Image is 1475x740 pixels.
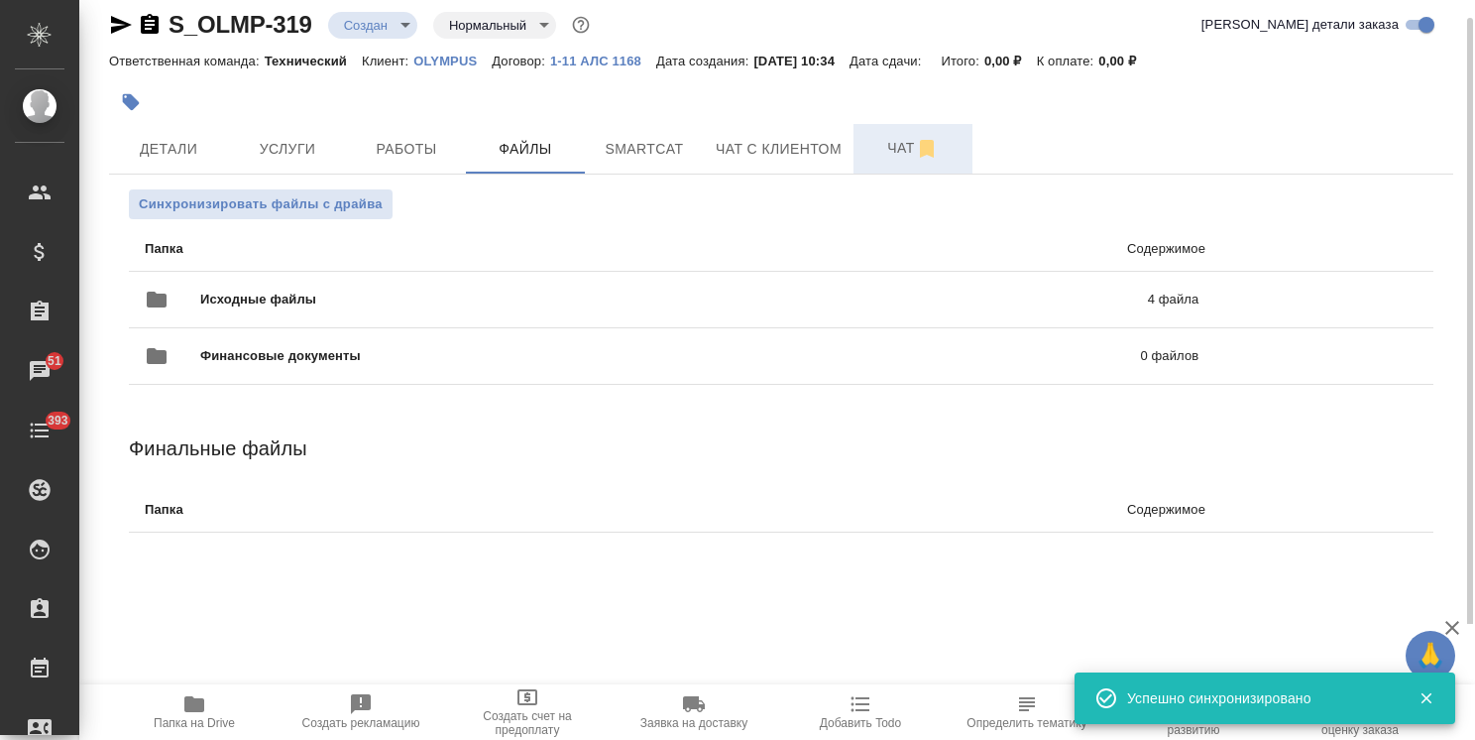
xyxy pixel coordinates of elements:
[1127,688,1389,708] div: Успешно синхронизировано
[129,189,393,219] button: Синхронизировать файлы с драйва
[732,290,1198,309] p: 4 файла
[984,54,1037,68] p: 0,00 ₽
[240,137,335,162] span: Услуги
[328,12,417,39] div: Создан
[550,54,656,68] p: 1-11 АЛС 1168
[1201,15,1399,35] span: [PERSON_NAME] детали заказа
[550,52,656,68] a: 1-11 АЛС 1168
[200,346,750,366] span: Финансовые документы
[413,54,492,68] p: OLYMPUS
[109,80,153,124] button: Добавить тэг
[129,437,307,459] span: Финальные файлы
[362,54,413,68] p: Клиент:
[1037,54,1099,68] p: К оплате:
[109,54,265,68] p: Ответственная команда:
[443,17,532,34] button: Нормальный
[655,239,1205,259] p: Содержимое
[915,137,939,161] svg: Отписаться
[265,54,362,68] p: Технический
[656,54,753,68] p: Дата создания:
[750,346,1198,366] p: 0 файлов
[413,52,492,68] a: OLYMPUS
[338,17,394,34] button: Создан
[941,54,983,68] p: Итого:
[568,12,594,38] button: Доп статусы указывают на важность/срочность заказа
[36,351,73,371] span: 51
[200,290,732,309] span: Исходные файлы
[1406,689,1446,707] button: Закрыть
[133,332,180,380] button: folder
[865,136,961,161] span: Чат
[492,54,550,68] p: Договор:
[139,194,383,214] span: Синхронизировать файлы с драйва
[1414,635,1447,677] span: 🙏
[597,137,692,162] span: Smartcat
[433,12,556,39] div: Создан
[109,13,133,37] button: Скопировать ссылку для ЯМессенджера
[138,13,162,37] button: Скопировать ссылку
[359,137,454,162] span: Работы
[753,54,850,68] p: [DATE] 10:34
[478,137,573,162] span: Файлы
[5,406,74,455] a: 393
[36,411,80,431] span: 393
[133,276,180,323] button: folder
[1098,54,1151,68] p: 0,00 ₽
[145,239,655,259] p: Папка
[716,137,842,162] span: Чат с клиентом
[5,346,74,396] a: 51
[655,500,1205,520] p: Содержимое
[169,11,312,38] a: S_OLMP-319
[121,137,216,162] span: Детали
[145,500,655,520] p: Папка
[850,54,926,68] p: Дата сдачи:
[1406,631,1455,680] button: 🙏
